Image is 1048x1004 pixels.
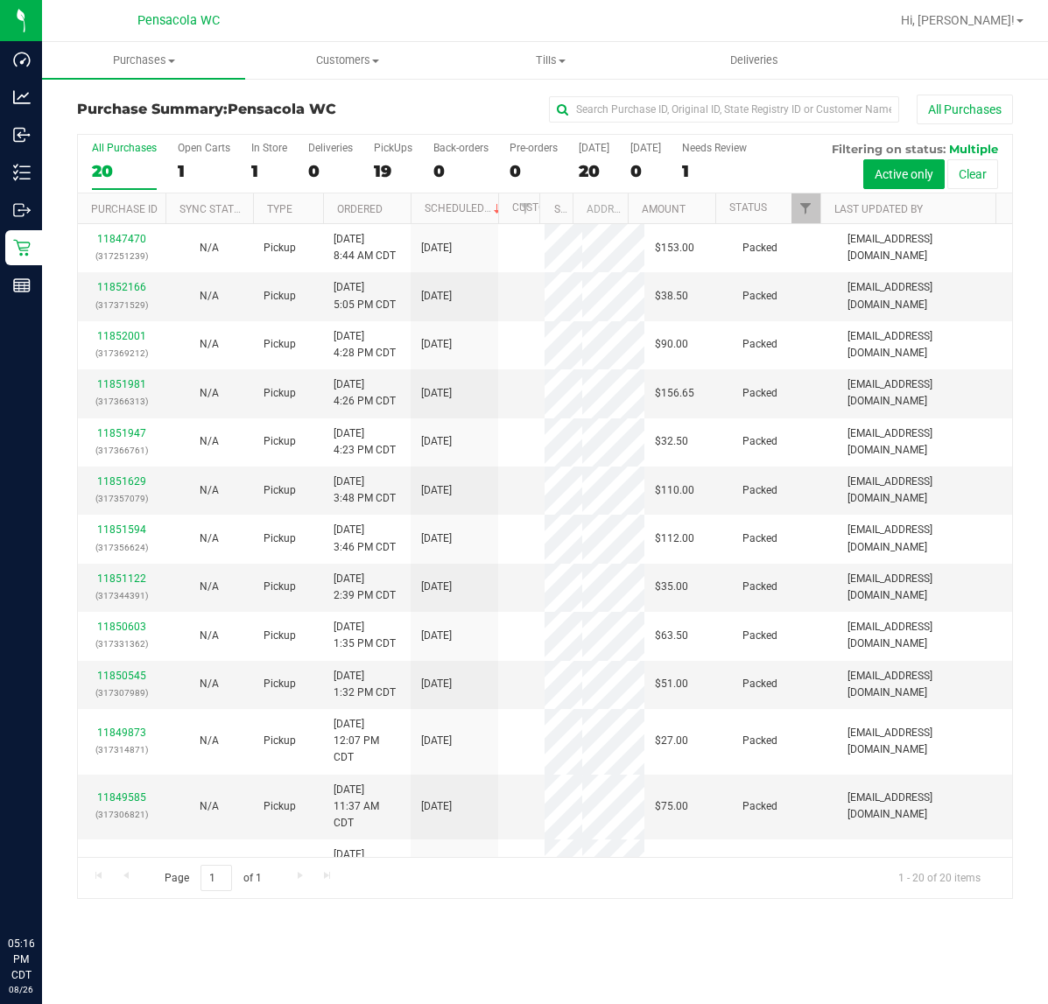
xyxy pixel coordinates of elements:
[655,433,688,450] span: $32.50
[848,376,1002,410] span: [EMAIL_ADDRESS][DOMAIN_NAME]
[97,378,146,390] a: 11851981
[554,203,646,215] a: State Registry ID
[200,865,232,892] input: 1
[742,433,777,450] span: Packed
[13,164,31,181] inline-svg: Inventory
[450,53,651,68] span: Tills
[334,619,396,652] span: [DATE] 1:35 PM CDT
[579,161,609,181] div: 20
[848,855,1002,888] span: [EMAIL_ADDRESS][DOMAIN_NAME]
[200,629,219,642] span: Not Applicable
[18,864,70,916] iframe: Resource center
[449,42,652,79] a: Tills
[88,741,155,758] p: (317314871)
[510,142,558,154] div: Pre-orders
[421,433,452,450] span: [DATE]
[267,203,292,215] a: Type
[88,635,155,652] p: (317331362)
[88,248,155,264] p: (317251239)
[200,385,219,402] button: N/A
[510,193,539,223] a: Filter
[729,201,767,214] a: Status
[200,240,219,256] button: N/A
[8,936,34,983] p: 05:16 PM CDT
[200,435,219,447] span: Not Applicable
[642,203,686,215] a: Amount
[264,240,296,256] span: Pickup
[88,345,155,362] p: (317369212)
[97,523,146,536] a: 11851594
[200,484,219,496] span: Not Applicable
[549,96,899,123] input: Search Purchase ID, Original ID, State Registry ID or Customer Name...
[200,800,219,812] span: Not Applicable
[97,475,146,488] a: 11851629
[742,530,777,547] span: Packed
[200,678,219,690] span: Not Applicable
[88,393,155,410] p: (317366313)
[848,522,1002,555] span: [EMAIL_ADDRESS][DOMAIN_NAME]
[901,13,1015,27] span: Hi, [PERSON_NAME]!
[13,51,31,68] inline-svg: Dashboard
[421,240,452,256] span: [DATE]
[97,621,146,633] a: 11850603
[97,670,146,682] a: 11850545
[742,733,777,749] span: Packed
[88,806,155,823] p: (317306821)
[88,587,155,604] p: (317344391)
[682,142,747,154] div: Needs Review
[510,161,558,181] div: 0
[421,288,452,305] span: [DATE]
[334,782,400,832] span: [DATE] 11:37 AM CDT
[97,233,146,245] a: 11847470
[200,676,219,692] button: N/A
[742,628,777,644] span: Packed
[421,530,452,547] span: [DATE]
[97,427,146,439] a: 11851947
[630,142,661,154] div: [DATE]
[97,572,146,585] a: 11851122
[200,288,219,305] button: N/A
[264,288,296,305] span: Pickup
[150,865,276,892] span: Page of 1
[13,239,31,256] inline-svg: Retail
[264,628,296,644] span: Pickup
[264,385,296,402] span: Pickup
[742,288,777,305] span: Packed
[8,983,34,996] p: 08/26
[264,579,296,595] span: Pickup
[655,628,688,644] span: $63.50
[742,579,777,595] span: Packed
[848,619,1002,652] span: [EMAIL_ADDRESS][DOMAIN_NAME]
[652,42,855,79] a: Deliveries
[200,387,219,399] span: Not Applicable
[334,571,396,604] span: [DATE] 2:39 PM CDT
[42,53,245,68] span: Purchases
[179,203,247,215] a: Sync Status
[264,798,296,815] span: Pickup
[92,142,157,154] div: All Purchases
[832,142,946,156] span: Filtering on status:
[264,530,296,547] span: Pickup
[421,628,452,644] span: [DATE]
[421,385,452,402] span: [DATE]
[200,242,219,254] span: Not Applicable
[421,579,452,595] span: [DATE]
[374,161,412,181] div: 19
[200,733,219,749] button: N/A
[655,288,688,305] span: $38.50
[251,142,287,154] div: In Store
[791,193,820,223] a: Filter
[264,433,296,450] span: Pickup
[374,142,412,154] div: PickUps
[655,240,694,256] span: $153.00
[88,685,155,701] p: (317307989)
[742,482,777,499] span: Packed
[334,328,396,362] span: [DATE] 4:28 PM CDT
[264,482,296,499] span: Pickup
[88,442,155,459] p: (317366761)
[848,231,1002,264] span: [EMAIL_ADDRESS][DOMAIN_NAME]
[848,668,1002,701] span: [EMAIL_ADDRESS][DOMAIN_NAME]
[334,716,400,767] span: [DATE] 12:07 PM CDT
[655,530,694,547] span: $112.00
[246,53,447,68] span: Customers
